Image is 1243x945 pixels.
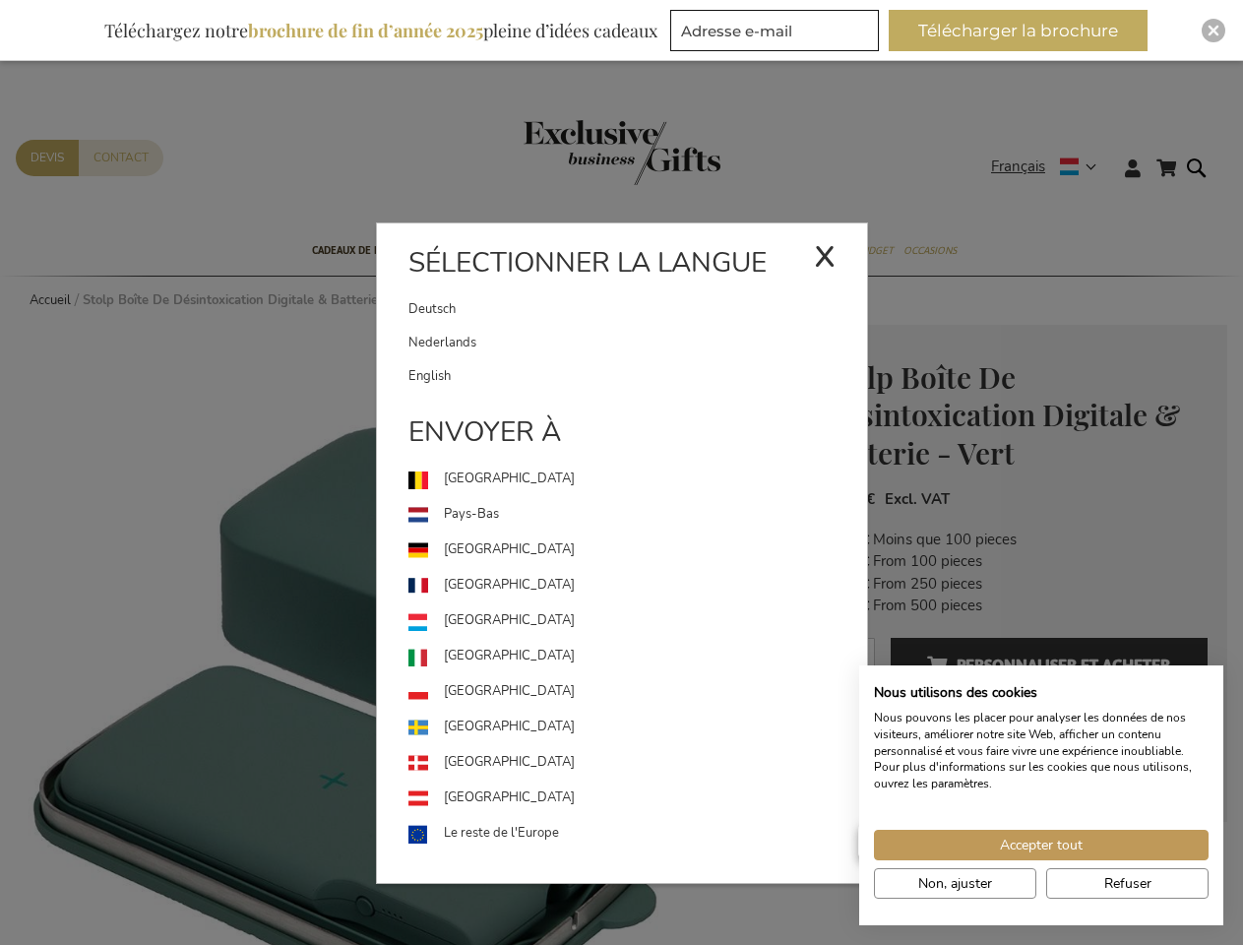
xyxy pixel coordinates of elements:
a: [GEOGRAPHIC_DATA] [408,568,867,603]
form: marketing offers and promotions [670,10,885,57]
a: [GEOGRAPHIC_DATA] [408,745,867,781]
b: brochure de fin d’année 2025 [248,19,483,42]
a: [GEOGRAPHIC_DATA] [408,674,867,710]
span: Non, ajuster [918,873,992,894]
div: Téléchargez notre pleine d’idées cadeaux [95,10,666,51]
a: [GEOGRAPHIC_DATA] [408,710,867,745]
p: Nous pouvons les placer pour analyser les données de nos visiteurs, améliorer notre site Web, aff... [874,710,1209,792]
button: Télécharger la brochure [889,10,1148,51]
div: x [814,224,836,283]
button: Ajustez les préférences de cookie [874,868,1036,899]
a: Nederlands [408,326,867,359]
button: Refuser tous les cookies [1046,868,1209,899]
img: Close [1208,25,1219,36]
a: [GEOGRAPHIC_DATA] [408,639,867,674]
h2: Nous utilisons des cookies [874,684,1209,702]
div: Sélectionner la langue [377,243,867,292]
a: Le reste de l'Europe [408,816,867,851]
a: [GEOGRAPHIC_DATA] [408,603,867,639]
a: [GEOGRAPHIC_DATA] [408,781,867,816]
span: Accepter tout [1000,835,1083,855]
a: [GEOGRAPHIC_DATA] [408,462,867,497]
button: Accepter tous les cookies [874,830,1209,860]
input: Adresse e-mail [670,10,879,51]
div: Close [1202,19,1225,42]
span: Refuser [1104,873,1151,894]
a: English [408,359,867,393]
div: Envoyer à [377,412,867,462]
a: Pays-Bas [408,497,867,533]
a: Deutsch [408,292,814,326]
a: [GEOGRAPHIC_DATA] [408,533,867,568]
